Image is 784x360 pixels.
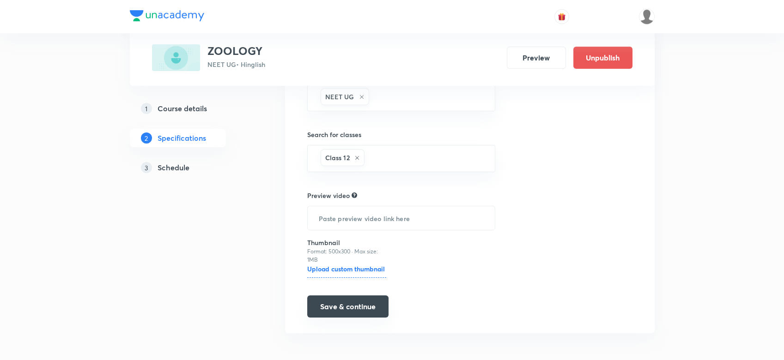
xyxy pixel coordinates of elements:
[558,12,566,21] img: avatar
[307,247,386,264] p: Format: 500x300 · Max size: 1MB
[207,60,265,69] p: NEET UG • Hinglish
[307,191,350,200] h6: Preview video
[130,99,255,118] a: 1Course details
[158,132,206,144] h5: Specifications
[158,162,189,173] h5: Schedule
[325,92,354,102] h6: NEET UG
[307,238,386,247] h6: Thumbnail
[554,9,569,24] button: avatar
[158,103,207,114] h5: Course details
[490,97,492,99] button: Open
[307,264,386,278] h6: Upload custom thumbnail
[308,206,495,230] input: Paste preview video link here
[152,44,200,71] img: EA8A8B69-EEFB-481A-AAD4-1F9238F51D76_plus.png
[307,295,389,318] button: Save & continue
[141,132,152,144] p: 2
[141,162,152,173] p: 3
[325,153,350,162] h6: Class 12
[207,44,265,58] h3: ZOOLOGY
[639,9,655,24] img: Shahrukh Ansari
[130,158,255,177] a: 3Schedule
[490,158,492,160] button: Open
[307,130,496,139] h6: Search for classes
[352,191,357,199] div: Explain about your course, what you’ll be teaching, how it will help learners in their preparation
[507,47,566,69] button: Preview
[130,10,204,24] a: Company Logo
[130,10,204,21] img: Company Logo
[573,47,632,69] button: Unpublish
[141,103,152,114] p: 1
